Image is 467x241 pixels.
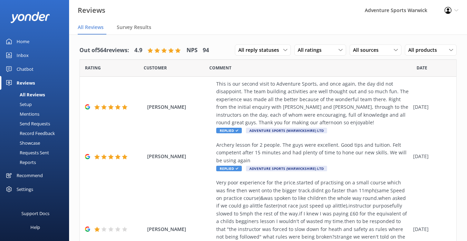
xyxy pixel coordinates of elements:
div: Settings [17,182,33,196]
div: Home [17,35,29,48]
a: Setup [4,99,69,109]
h4: NPS [187,46,198,55]
div: [DATE] [413,103,448,111]
a: Send Requests [4,119,69,128]
a: Mentions [4,109,69,119]
span: Survey Results [117,24,151,31]
span: Question [209,65,231,71]
span: Adventure Sports (Warwickshire) Ltd [246,128,327,133]
div: Reviews [17,76,35,90]
div: Archery lesson for 2 people. The guys were excellent. Good tips and tuition. Felt competent after... [216,141,410,164]
div: Inbox [17,48,29,62]
div: [DATE] [413,153,448,160]
span: [PERSON_NAME] [147,153,213,160]
span: All products [408,46,441,54]
span: [PERSON_NAME] [147,225,213,233]
div: Send Requests [4,119,50,128]
span: All sources [353,46,383,54]
span: All reply statuses [238,46,283,54]
div: Help [30,220,40,234]
div: All Reviews [4,90,45,99]
h4: 4.9 [134,46,142,55]
span: All ratings [298,46,326,54]
div: Mentions [4,109,39,119]
div: Requests Sent [4,148,49,157]
span: Replied [216,166,242,171]
div: Record Feedback [4,128,55,138]
span: [PERSON_NAME] [147,103,213,111]
div: Recommend [17,168,43,182]
div: Setup [4,99,32,109]
a: Showcase [4,138,69,148]
div: Support Docs [21,206,49,220]
span: Replied [216,128,242,133]
div: This is our second visit to Adventure Sports, and once again, the day did not disappoint. The tea... [216,80,410,126]
h4: 94 [203,46,209,55]
span: Date [85,65,101,71]
a: All Reviews [4,90,69,99]
a: Record Feedback [4,128,69,138]
a: Reports [4,157,69,167]
div: Showcase [4,138,40,148]
h3: Reviews [78,5,105,16]
a: Requests Sent [4,148,69,157]
div: Chatbot [17,62,34,76]
span: All Reviews [78,24,104,31]
div: Reports [4,157,36,167]
img: yonder-white-logo.png [10,12,50,23]
span: Adventure Sports (Warwickshire) Ltd [246,166,327,171]
h4: Out of 564 reviews: [79,46,129,55]
span: Date [417,65,427,71]
span: Date [144,65,167,71]
div: [DATE] [413,225,448,233]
